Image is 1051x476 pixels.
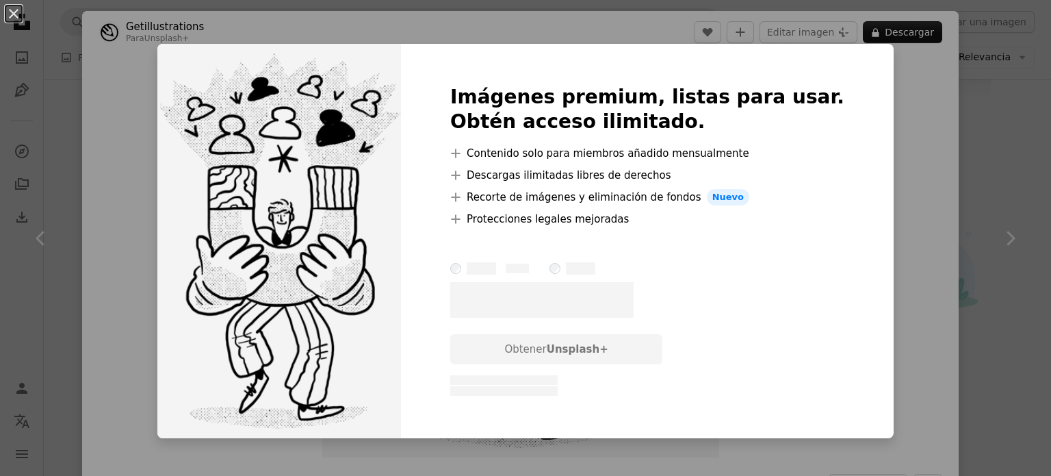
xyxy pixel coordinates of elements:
[547,343,608,355] strong: Unsplash+
[450,167,844,184] li: Descargas ilimitadas libres de derechos
[707,189,749,205] span: Nuevo
[450,85,844,134] h2: Imágenes premium, listas para usar. Obtén acceso ilimitado.
[450,334,662,364] div: Obtener
[450,263,461,274] input: – ––––– ––––
[157,44,401,438] img: premium_vector-1737036914160-4f539d77a1e9
[450,375,558,385] span: – – –––– – ––– –––– – –––– ––
[506,264,529,273] span: – ––––
[450,282,634,318] span: – –––– ––––.
[450,211,844,227] li: Protecciones legales mejoradas
[450,145,844,162] li: Contenido solo para miembros añadido mensualmente
[549,263,560,274] input: – ––––
[450,189,844,205] li: Recorte de imágenes y eliminación de fondos
[467,262,496,275] span: – ––––
[450,386,558,396] span: – – –––– – ––– –––– – –––– ––
[566,262,595,275] span: – ––––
